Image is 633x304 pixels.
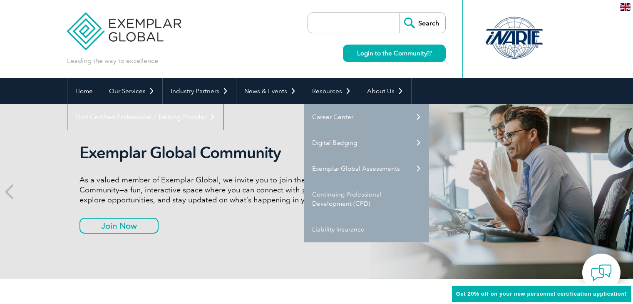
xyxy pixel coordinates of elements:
a: About Us [359,78,411,104]
a: Continuing Professional Development (CPD) [304,182,429,217]
a: Login to the Community [343,45,446,62]
p: As a valued member of Exemplar Global, we invite you to join the Exemplar Global Community—a fun,... [79,175,392,205]
span: Get 20% off on your new personnel certification application! [456,291,627,297]
img: open_square.png [427,51,432,55]
a: Our Services [101,78,162,104]
a: Industry Partners [163,78,236,104]
a: Career Center [304,104,429,130]
input: Search [400,13,445,33]
a: Exemplar Global Assessments [304,156,429,182]
a: News & Events [236,78,304,104]
a: Join Now [79,218,159,234]
a: Digital Badging [304,130,429,156]
h2: Exemplar Global Community [79,143,392,162]
a: Home [67,78,101,104]
a: Resources [304,78,359,104]
a: Find Certified Professional / Training Provider [67,104,223,130]
a: Liability Insurance [304,217,429,242]
img: en [620,3,631,11]
img: contact-chat.png [591,262,612,283]
p: Leading the way to excellence [67,56,158,65]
